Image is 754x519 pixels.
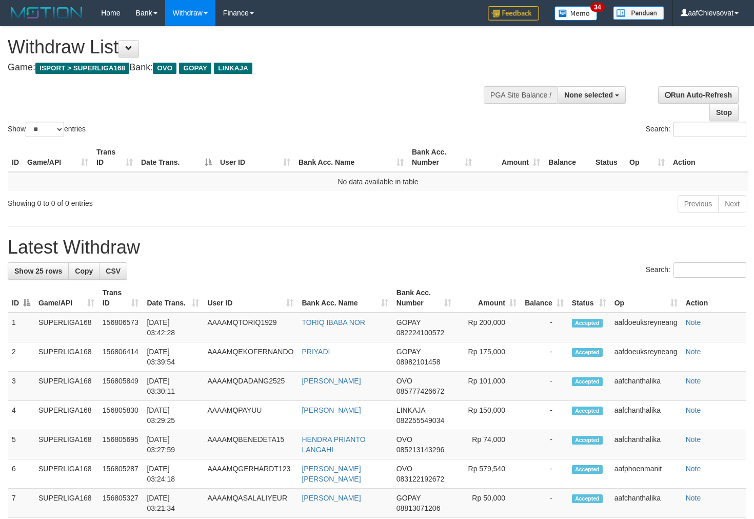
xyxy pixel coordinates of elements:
td: 1 [8,313,34,342]
span: OVO [396,435,412,444]
td: Rp 579,540 [455,459,521,489]
th: Balance: activate to sort column ascending [521,283,568,313]
button: None selected [558,86,626,104]
td: SUPERLIGA168 [34,459,98,489]
td: [DATE] 03:30:11 [143,372,203,401]
th: ID [8,143,23,172]
td: [DATE] 03:24:18 [143,459,203,489]
h1: Latest Withdraw [8,237,746,258]
a: [PERSON_NAME] [PERSON_NAME] [302,465,361,483]
td: AAAAMQGERHARDT123 [203,459,297,489]
select: Showentries [26,122,64,137]
td: SUPERLIGA168 [34,372,98,401]
span: Copy 085213143296 to clipboard [396,446,444,454]
td: aafchanthalika [610,430,682,459]
label: Search: [646,262,746,278]
th: Bank Acc. Number: activate to sort column ascending [392,283,455,313]
span: OVO [153,63,176,74]
th: Game/API: activate to sort column ascending [34,283,98,313]
td: aafchanthalika [610,489,682,518]
td: aafphoenmanit [610,459,682,489]
span: 34 [590,3,604,12]
a: CSV [99,262,127,280]
td: 156806414 [98,342,143,372]
td: Rp 150,000 [455,401,521,430]
td: 156805695 [98,430,143,459]
td: SUPERLIGA168 [34,430,98,459]
td: SUPERLIGA168 [34,489,98,518]
span: Accepted [572,436,603,445]
th: User ID: activate to sort column ascending [216,143,294,172]
a: Stop [709,104,739,121]
td: SUPERLIGA168 [34,313,98,342]
th: ID: activate to sort column descending [8,283,34,313]
th: Date Trans.: activate to sort column ascending [143,283,203,313]
div: PGA Site Balance / [484,86,558,104]
td: aafdoeuksreyneang [610,313,682,342]
td: 3 [8,372,34,401]
span: Copy 082224100572 to clipboard [396,329,444,337]
td: [DATE] 03:27:59 [143,430,203,459]
a: TORIQ IBABA NOR [302,318,365,326]
td: SUPERLIGA168 [34,342,98,372]
td: AAAAMQEKOFERNANDO [203,342,297,372]
input: Search: [673,262,746,278]
td: - [521,313,568,342]
th: User ID: activate to sort column ascending [203,283,297,313]
a: Copy [68,262,100,280]
td: AAAAMQASALALIYEUR [203,489,297,518]
span: ISPORT > SUPERLIGA168 [35,63,129,74]
td: No data available in table [8,172,748,191]
span: CSV [106,267,121,275]
span: LINKAJA [214,63,252,74]
span: GOPAY [179,63,211,74]
td: 156805287 [98,459,143,489]
td: [DATE] 03:29:25 [143,401,203,430]
img: Feedback.jpg [488,6,539,21]
span: Accepted [572,377,603,386]
th: Trans ID: activate to sort column ascending [98,283,143,313]
a: Note [686,377,701,385]
th: Bank Acc. Name: activate to sort column ascending [294,143,408,172]
td: - [521,401,568,430]
span: LINKAJA [396,406,425,414]
td: AAAAMQBENEDETA15 [203,430,297,459]
th: Amount: activate to sort column ascending [476,143,544,172]
span: GOPAY [396,494,421,502]
td: Rp 74,000 [455,430,521,459]
span: Accepted [572,319,603,328]
a: Note [686,494,701,502]
td: 4 [8,401,34,430]
th: Amount: activate to sort column ascending [455,283,521,313]
a: Note [686,348,701,356]
h1: Withdraw List [8,37,492,57]
label: Show entries [8,122,86,137]
th: Op: activate to sort column ascending [625,143,669,172]
th: Bank Acc. Number: activate to sort column ascending [408,143,476,172]
td: aafdoeuksreyneang [610,342,682,372]
td: SUPERLIGA168 [34,401,98,430]
span: Copy 08982101458 to clipboard [396,358,441,366]
span: OVO [396,465,412,473]
td: Rp 175,000 [455,342,521,372]
th: Balance [544,143,591,172]
td: [DATE] 03:42:28 [143,313,203,342]
td: AAAAMQTORIQ1929 [203,313,297,342]
td: 156805830 [98,401,143,430]
span: Show 25 rows [14,267,62,275]
td: 156805327 [98,489,143,518]
a: Previous [678,195,719,213]
a: [PERSON_NAME] [302,377,361,385]
input: Search: [673,122,746,137]
th: Status [591,143,625,172]
td: [DATE] 03:39:54 [143,342,203,372]
td: 2 [8,342,34,372]
span: GOPAY [396,348,421,356]
span: Accepted [572,494,603,503]
a: PRIYADI [302,348,330,356]
td: AAAAMQDADANG2525 [203,372,297,401]
a: Run Auto-Refresh [658,86,739,104]
span: Copy 08813071206 to clipboard [396,504,441,512]
span: Accepted [572,407,603,415]
a: Note [686,318,701,326]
